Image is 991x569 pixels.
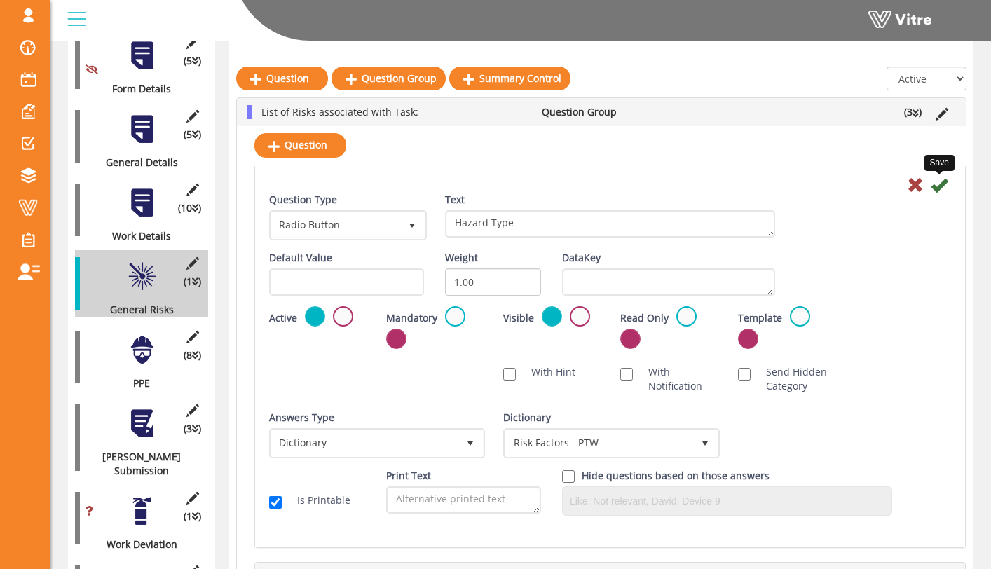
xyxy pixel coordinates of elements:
li: (3 ) [897,105,929,119]
div: General Details [75,156,198,170]
a: Summary Control [449,67,570,90]
span: (10 ) [178,201,201,215]
a: Question [236,67,328,90]
span: select [692,430,718,455]
div: Work Details [75,229,198,243]
label: With Hint [517,365,575,379]
label: Hide questions based on those answers [582,469,770,483]
input: Send Hidden Category [738,368,751,381]
div: Form Details [75,82,198,96]
span: (1 ) [184,275,201,289]
div: [PERSON_NAME] Submission [75,450,198,478]
label: Active [269,311,297,325]
span: (3 ) [184,422,201,436]
span: (5 ) [184,128,201,142]
label: Question Type [269,193,337,207]
input: Is Printable [269,496,282,509]
a: Question Group [332,67,446,90]
label: Text [445,193,465,207]
span: Risk Factors - PTW [505,430,692,455]
input: With Notification [620,368,633,381]
div: Work Deviation [75,537,198,551]
label: Read Only [620,311,669,325]
span: select [458,430,483,455]
span: (8 ) [184,348,201,362]
label: Answers Type [269,411,334,425]
label: Print Text [386,469,431,483]
span: List of Risks associated with Task: [261,105,418,118]
span: Radio Button [271,212,399,238]
label: Weight [445,251,478,265]
input: With Hint [503,368,516,381]
div: Save [924,155,955,171]
div: General Risks [75,303,198,317]
span: (5 ) [184,54,201,68]
label: With Notification [634,365,716,393]
textarea: Risk Type [445,210,776,238]
label: DataKey [562,251,601,265]
label: Dictionary [503,411,551,425]
label: Visible [503,311,534,325]
li: Question Group [535,105,640,119]
input: Like: Not relevant, David, Device 9 [566,491,889,512]
label: Is Printable [283,493,350,507]
a: Question [254,133,346,157]
label: Default Value [269,251,332,265]
div: PPE [75,376,198,390]
span: select [399,212,425,238]
label: Mandatory [386,311,437,325]
label: Template [738,311,782,325]
span: Dictionary [271,430,458,455]
label: Send Hidden Category [752,365,834,393]
input: Hide question based on answer [562,470,575,483]
span: (1 ) [184,509,201,523]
